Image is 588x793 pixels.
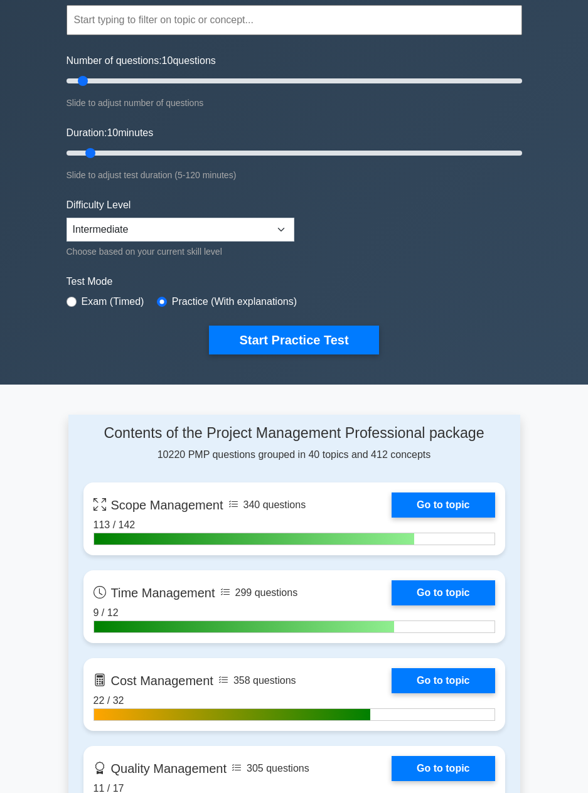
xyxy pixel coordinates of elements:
div: Choose based on your current skill level [67,244,294,259]
label: Practice (With explanations) [172,294,297,309]
h4: Contents of the Project Management Professional package [83,425,505,442]
label: Difficulty Level [67,198,131,213]
label: Test Mode [67,274,522,289]
div: Slide to adjust test duration (5-120 minutes) [67,168,522,183]
span: 10 [162,55,173,66]
a: Go to topic [392,668,494,693]
label: Duration: minutes [67,125,154,141]
div: Slide to adjust number of questions [67,95,522,110]
button: Start Practice Test [209,326,378,354]
a: Go to topic [392,492,494,518]
span: 10 [107,127,118,138]
a: Go to topic [392,580,494,605]
label: Number of questions: questions [67,53,216,68]
div: 10220 PMP questions grouped in 40 topics and 412 concepts [83,425,505,462]
label: Exam (Timed) [82,294,144,309]
input: Start typing to filter on topic or concept... [67,5,522,35]
a: Go to topic [392,756,494,781]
